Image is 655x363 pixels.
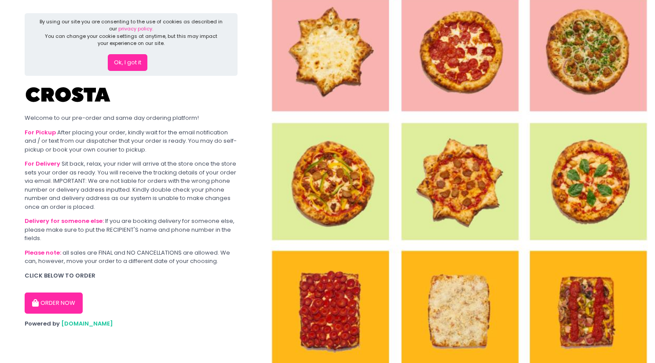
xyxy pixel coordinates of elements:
[25,128,238,154] div: After placing your order, kindly wait for the email notification and / or text from our dispatche...
[25,248,238,266] div: all sales are FINAL and NO CANCELLATIONS are allowed. We can, however, move your order to a diffe...
[40,18,223,47] div: By using our site you are consenting to the use of cookies as described in our You can change you...
[25,271,238,280] div: CLICK BELOW TO ORDER
[108,54,147,71] button: Ok, I got it
[25,159,238,211] div: Sit back, relax, your rider will arrive at the store once the store sets your order as ready. You...
[61,319,113,328] a: [DOMAIN_NAME]
[118,25,153,32] a: privacy policy.
[25,217,104,225] b: Delivery for someone else:
[25,159,60,168] b: For Delivery
[25,114,238,122] div: Welcome to our pre-order and same day ordering platform!
[25,81,113,108] img: Crosta Pizzeria
[25,128,56,137] b: For Pickup
[25,217,238,243] div: If you are booking delivery for someone else, please make sure to put the RECIPIENT'S name and ph...
[25,293,83,314] button: ORDER NOW
[25,319,238,328] div: Powered by
[25,248,61,257] b: Please note:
